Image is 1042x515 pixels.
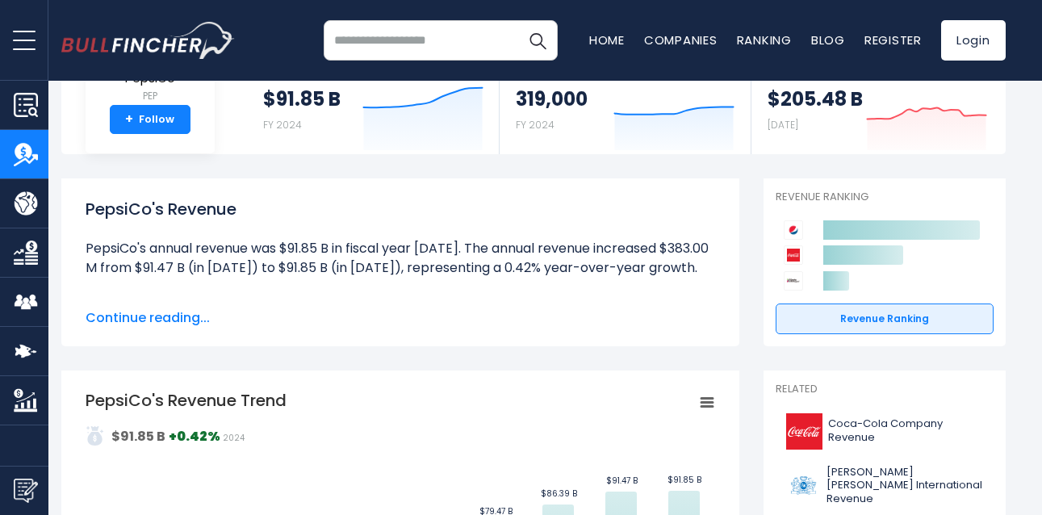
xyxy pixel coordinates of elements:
[516,118,554,132] small: FY 2024
[941,20,1006,61] a: Login
[589,31,625,48] a: Home
[86,389,287,412] tspan: PepsiCo's Revenue Trend
[784,271,803,291] img: Keurig Dr Pepper competitors logo
[61,22,235,59] img: bullfincher logo
[86,197,715,221] h1: PepsiCo's Revenue
[516,86,588,111] strong: 319,000
[247,50,500,154] a: Revenue $91.85 B FY 2024
[540,488,576,500] text: $86.39 B
[110,105,190,134] a: +Follow
[776,383,994,396] p: Related
[263,86,341,111] strong: $91.85 B
[86,308,715,328] span: Continue reading...
[500,50,751,154] a: Employees 319,000 FY 2024
[169,427,220,446] strong: +0.42%
[864,31,922,48] a: Register
[776,462,994,511] a: [PERSON_NAME] [PERSON_NAME] International Revenue
[667,474,701,486] text: $91.85 B
[223,432,245,444] span: 2024
[517,20,558,61] button: Search
[784,220,803,240] img: PepsiCo competitors logo
[61,22,235,59] a: Go to homepage
[776,304,994,334] a: Revenue Ranking
[125,112,133,127] strong: +
[768,86,863,111] strong: $205.48 B
[605,475,637,487] text: $91.47 B
[122,72,178,86] span: PepsiCo
[785,413,823,450] img: KO logo
[776,409,994,454] a: Coca-Cola Company Revenue
[784,245,803,265] img: Coca-Cola Company competitors logo
[111,427,165,446] strong: $91.85 B
[644,31,718,48] a: Companies
[811,31,845,48] a: Blog
[737,31,792,48] a: Ranking
[785,467,822,504] img: PM logo
[263,118,302,132] small: FY 2024
[768,118,798,132] small: [DATE]
[86,426,105,446] img: addasd
[86,239,715,278] li: PepsiCo's annual revenue was $91.85 B in fiscal year [DATE]. The annual revenue increased $383.00...
[86,297,715,355] li: PepsiCo's quarterly revenue was $22.73 B in the quarter ending [DATE]. The quarterly revenue incr...
[776,191,994,204] p: Revenue Ranking
[751,50,1003,154] a: Market Capitalization $205.48 B [DATE]
[122,89,178,103] small: PEP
